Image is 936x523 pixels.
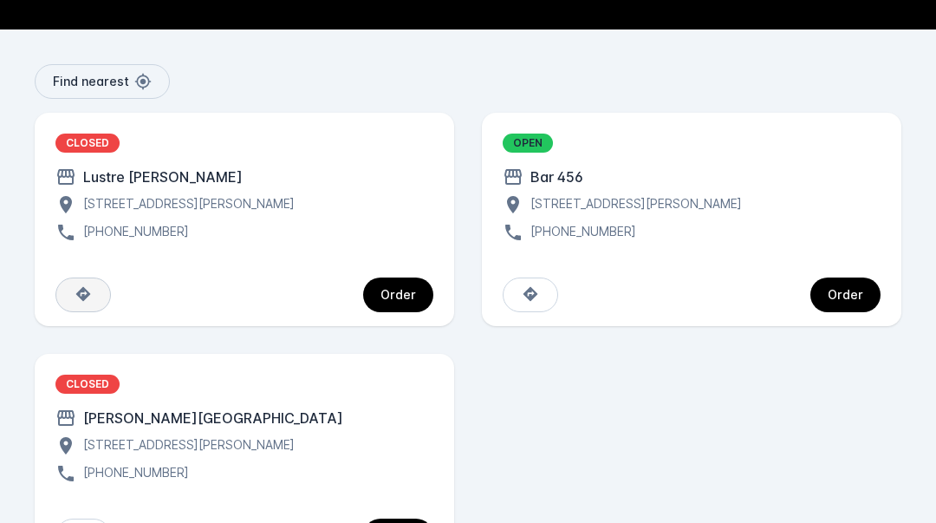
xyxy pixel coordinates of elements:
[76,435,295,456] div: [STREET_ADDRESS][PERSON_NAME]
[76,463,189,484] div: [PHONE_NUMBER]
[503,134,553,153] div: OPEN
[76,408,343,428] div: [PERSON_NAME][GEOGRAPHIC_DATA]
[55,375,120,394] div: CLOSED
[810,278,881,312] button: continue
[828,289,863,301] div: Order
[523,194,742,215] div: [STREET_ADDRESS][PERSON_NAME]
[76,167,243,187] div: Lustre [PERSON_NAME]
[76,222,189,243] div: [PHONE_NUMBER]
[523,167,583,187] div: Bar 456
[55,134,120,153] div: CLOSED
[76,194,295,215] div: [STREET_ADDRESS][PERSON_NAME]
[53,75,129,88] span: Find nearest
[380,289,416,301] div: Order
[523,222,636,243] div: [PHONE_NUMBER]
[363,278,433,312] button: continue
